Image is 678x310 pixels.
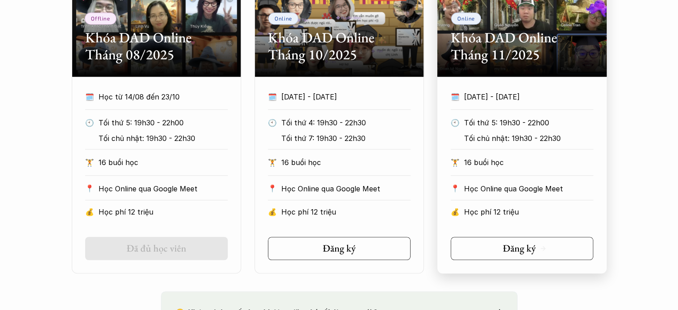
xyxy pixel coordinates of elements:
[464,205,593,219] p: Học phí 12 triệu
[451,29,593,63] h2: Khóa DAD Online Tháng 11/2025
[281,205,411,219] p: Học phí 12 triệu
[451,184,460,193] p: 📍
[464,132,588,145] p: Tối chủ nhật: 19h30 - 22h30
[99,156,228,169] p: 16 buổi học
[268,90,277,103] p: 🗓️
[268,156,277,169] p: 🏋️
[281,156,411,169] p: 16 buổi học
[275,15,292,21] p: Online
[451,116,460,129] p: 🕙
[127,243,186,254] h5: Đã đủ học viên
[85,29,228,63] h2: Khóa DAD Online Tháng 08/2025
[85,184,94,193] p: 📍
[85,205,94,219] p: 💰
[99,132,223,145] p: Tối chủ nhật: 19h30 - 22h30
[268,205,277,219] p: 💰
[281,132,406,145] p: Tối thứ 7: 19h30 - 22h30
[268,237,411,260] a: Đăng ký
[268,29,411,63] h2: Khóa DAD Online Tháng 10/2025
[464,182,593,195] p: Học Online qua Google Meet
[85,156,94,169] p: 🏋️
[464,156,593,169] p: 16 buổi học
[451,90,460,103] p: 🗓️
[502,243,535,254] h5: Đăng ký
[451,205,460,219] p: 💰
[85,116,94,129] p: 🕙
[99,205,228,219] p: Học phí 12 triệu
[281,90,411,103] p: [DATE] - [DATE]
[99,90,228,103] p: Học từ 14/08 đến 23/10
[451,237,593,260] a: Đăng ký
[457,15,475,21] p: Online
[99,116,223,129] p: Tối thứ 5: 19h30 - 22h00
[464,116,588,129] p: Tối thứ 5: 19h30 - 22h00
[268,116,277,129] p: 🕙
[281,182,411,195] p: Học Online qua Google Meet
[281,116,406,129] p: Tối thứ 4: 19h30 - 22h30
[91,15,110,21] p: Offline
[99,182,228,195] p: Học Online qua Google Meet
[268,184,277,193] p: 📍
[323,243,356,254] h5: Đăng ký
[85,90,94,103] p: 🗓️
[464,90,593,103] p: [DATE] - [DATE]
[451,156,460,169] p: 🏋️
